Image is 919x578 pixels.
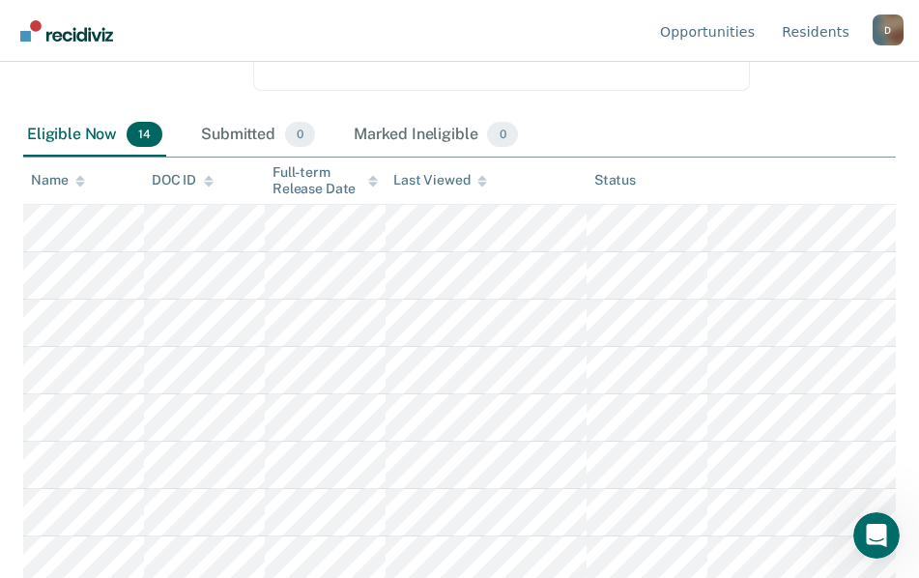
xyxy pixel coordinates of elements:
[31,172,85,188] div: Name
[23,114,166,157] div: Eligible Now14
[285,122,315,147] span: 0
[487,122,517,147] span: 0
[197,114,319,157] div: Submitted0
[152,172,214,188] div: DOC ID
[273,164,378,197] div: Full-term Release Date
[20,20,113,42] img: Recidiviz
[853,512,900,559] iframe: Intercom live chat
[127,122,162,147] span: 14
[873,14,904,45] div: D
[393,172,487,188] div: Last Viewed
[873,14,904,45] button: Profile dropdown button
[350,114,522,157] div: Marked Ineligible0
[594,172,636,188] div: Status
